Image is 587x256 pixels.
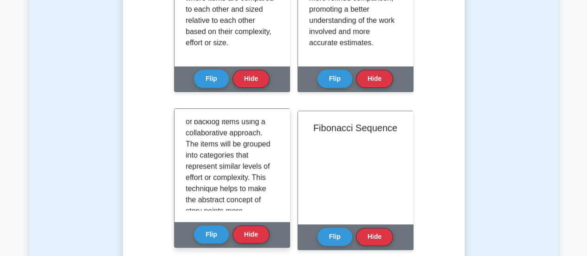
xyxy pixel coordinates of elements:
button: Hide [356,228,393,246]
h2: Fibonacci Sequence [309,122,402,133]
button: Flip [194,70,229,88]
button: Hide [232,70,270,88]
button: Flip [194,225,229,243]
button: Hide [232,225,270,243]
button: Flip [317,228,352,246]
button: Hide [356,70,393,88]
button: Flip [317,70,352,88]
